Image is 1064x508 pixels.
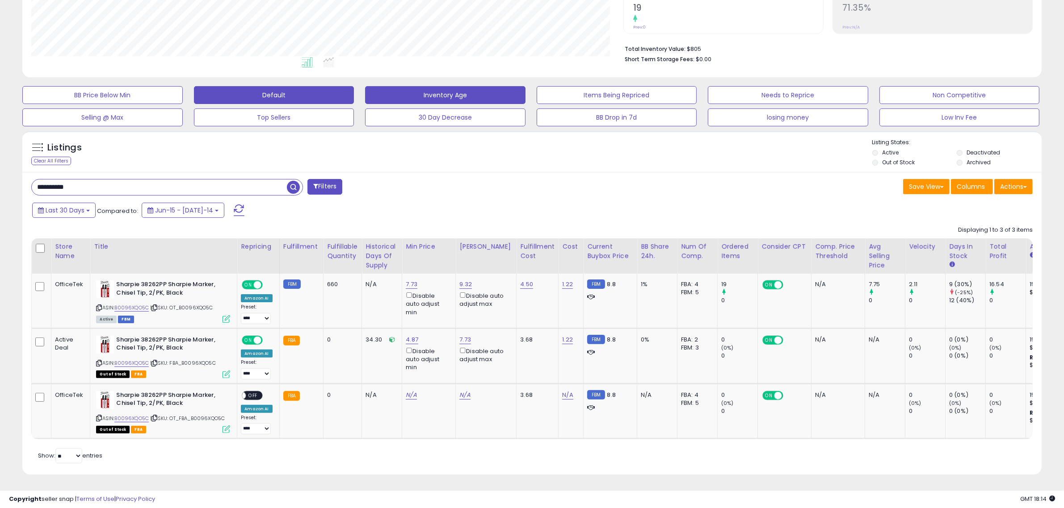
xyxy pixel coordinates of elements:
span: Jun-15 - [DATE]-14 [155,206,213,215]
span: OFF [782,336,796,344]
a: N/A [406,391,416,400]
small: FBM [587,279,605,289]
div: 660 [327,280,355,288]
div: 0 (0%) [949,352,985,360]
div: OfficeTek [55,280,83,288]
button: Top Sellers [194,108,354,126]
small: (0%) [989,400,1002,407]
div: FBA: 4 [681,280,711,288]
small: (0%) [721,400,734,407]
div: Comp. Price Threshold [815,242,861,261]
div: Total Profit [989,242,1022,261]
div: 0 [909,352,945,360]
small: Days In Stock. [949,261,955,269]
div: Fulfillment Cost [520,242,555,261]
small: (0%) [989,344,1002,351]
img: 41rcKNqgAfL._SL40_.jpg [96,280,114,298]
span: OFF [246,391,261,399]
div: 12 (40%) [949,296,985,304]
div: 3.68 [520,391,551,399]
div: 0 (0%) [949,391,985,399]
span: OFF [261,281,276,289]
div: ASIN: [96,280,230,322]
small: FBM [587,335,605,344]
small: (0%) [721,344,734,351]
a: 7.73 [406,280,417,289]
a: 7.73 [459,335,471,344]
div: Active Deal [55,336,83,352]
div: Current Buybox Price [587,242,633,261]
span: | SKU: FBA_B0096XQO5C [150,359,216,366]
div: Store Name [55,242,86,261]
button: Filters [307,179,342,195]
div: Amazon AI [241,405,272,413]
a: 9.32 [459,280,472,289]
span: OFF [782,281,796,289]
div: Amazon AI [241,350,272,358]
div: Disable auto adjust max [459,346,509,363]
div: N/A [366,391,395,399]
div: 0 [721,407,757,415]
div: 0 (0%) [949,336,985,344]
div: 34.30 [366,336,395,344]
div: Preset: [241,359,272,379]
div: FBM: 5 [681,288,711,296]
a: 1.22 [562,280,573,289]
div: FBM: 5 [681,399,711,407]
div: Historical Days Of Supply [366,242,398,270]
div: N/A [815,391,858,399]
span: 2025-08-14 18:14 GMT [1020,495,1055,503]
div: Title [94,242,233,251]
label: Deactivated [967,149,1000,156]
li: $805 [625,43,1026,54]
b: Sharpie 38262PP Sharpie Marker, Chisel Tip, 2/PK, Black [116,391,225,410]
span: ON [763,281,774,289]
label: Archived [967,158,991,166]
div: OfficeTek [55,391,83,399]
a: 4.50 [520,280,533,289]
small: FBA [283,336,300,346]
button: Needs to Reprice [708,86,868,104]
small: FBA [283,391,300,401]
div: 3.68 [520,336,551,344]
span: Last 30 Days [46,206,84,215]
button: Actions [994,179,1033,194]
small: (0%) [909,344,921,351]
div: 2.11 [909,280,945,288]
div: Days In Stock [949,242,982,261]
div: Amazon AI [241,294,272,302]
div: FBA: 4 [681,391,711,399]
div: 0 [721,352,757,360]
span: 8.8 [607,391,616,399]
b: Sharpie 38262PP Sharpie Marker, Chisel Tip, 2/PK, Black [116,280,225,299]
div: Velocity [909,242,942,251]
small: (0%) [909,400,921,407]
span: OFF [261,336,276,344]
button: Selling @ Max [22,108,183,126]
span: 8.8 [607,280,616,288]
span: 8.8 [607,335,616,344]
div: 0 [327,391,355,399]
a: N/A [562,391,573,400]
button: Inventory Age [365,86,526,104]
span: | SKU: OT_FBA_B0096XQO5C [150,415,225,422]
div: N/A [869,336,898,344]
button: Low Inv Fee [879,108,1040,126]
button: Items Being Repriced [537,86,697,104]
span: FBM [118,316,134,323]
small: (0%) [949,400,962,407]
span: All listings currently available for purchase on Amazon [96,316,117,323]
button: Non Competitive [879,86,1040,104]
div: Avg Selling Price [869,242,901,270]
b: Short Term Storage Fees: [625,55,694,63]
h2: 71.35% [842,3,1032,15]
label: Active [882,149,899,156]
small: Prev: N/A [842,25,860,30]
div: 1% [641,280,670,288]
label: Out of Stock [882,158,915,166]
div: 0 [989,352,1026,360]
div: N/A [815,336,858,344]
div: 0 [721,336,757,344]
small: FBM [283,279,301,289]
span: ON [763,336,774,344]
